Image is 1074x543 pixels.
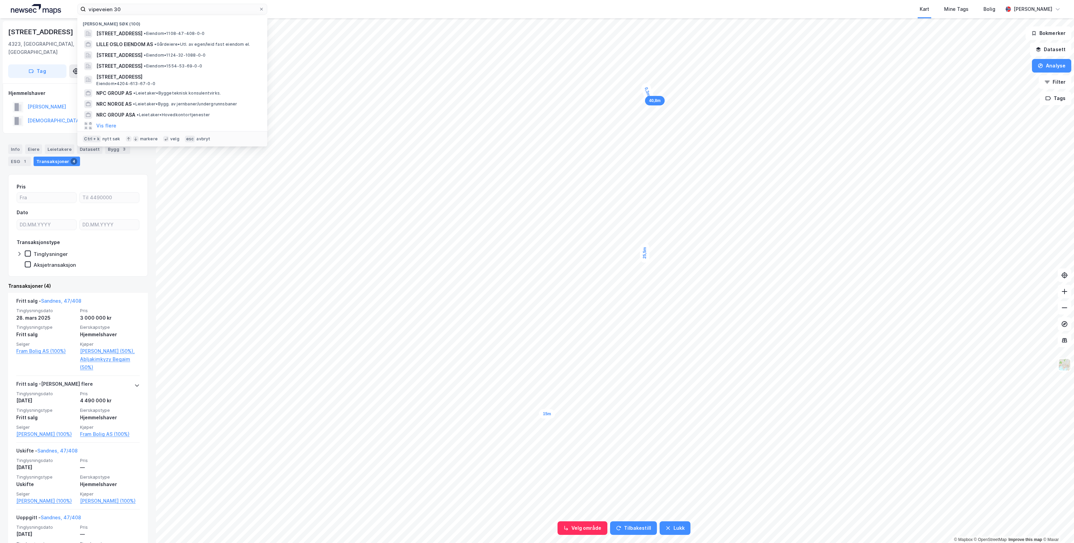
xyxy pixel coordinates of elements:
div: [PERSON_NAME] [1014,5,1052,13]
div: [STREET_ADDRESS] [8,26,75,37]
a: [PERSON_NAME] (50%), [80,347,140,355]
div: Uskifte [16,480,76,488]
img: logo.a4113a55bc3d86da70a041830d287a7e.svg [11,4,61,14]
span: • [144,31,146,36]
span: Tinglysningstype [16,407,76,413]
button: Bokmerker [1026,26,1071,40]
span: Tinglysningsdato [16,458,76,463]
a: OpenStreetMap [974,537,1007,542]
input: DD.MM.YYYY [17,220,76,230]
div: Hjemmelshaver [80,414,140,422]
div: Dato [17,208,28,217]
div: Eiere [25,144,42,154]
span: Leietaker • Bygg. av jernbaner/undergrunnsbaner [133,101,237,107]
div: 1 [21,158,28,165]
span: Eierskapstype [80,407,140,413]
span: • [133,101,135,106]
span: • [144,53,146,58]
div: markere [140,136,158,142]
a: Sandnes, 47/408 [41,298,81,304]
span: Pris [80,524,140,530]
div: Kart [920,5,929,13]
div: 4323, [GEOGRAPHIC_DATA], [GEOGRAPHIC_DATA] [8,40,111,56]
iframe: Chat Widget [1040,510,1074,543]
div: — [80,530,140,538]
span: • [137,112,139,117]
span: Leietaker • Hovedkontortjenester [137,112,210,118]
span: • [133,90,135,96]
div: Fritt salg [16,330,76,339]
div: Leietakere [45,144,74,154]
div: Aksjetransaksjon [34,262,76,268]
div: Kontrollprogram for chat [1040,510,1074,543]
span: Eiendom • 4204-613-67-0-0 [96,81,155,86]
span: Leietaker • Byggeteknisk konsulentvirks. [133,90,221,96]
input: Til 4490000 [80,193,139,203]
div: Transaksjoner [34,157,80,166]
span: Pris [80,458,140,463]
div: nytt søk [102,136,120,142]
div: Map marker [640,82,655,102]
div: Map marker [640,243,650,263]
span: Tinglysningstype [16,474,76,480]
div: Ctrl + k [83,136,101,142]
button: Analyse [1032,59,1071,73]
button: Lukk [660,521,690,535]
a: Improve this map [1009,537,1042,542]
div: Hjemmelshaver [8,89,148,97]
span: • [154,42,156,47]
span: [STREET_ADDRESS] [96,51,142,59]
div: Hjemmelshaver [80,480,140,488]
div: Bygg [105,144,130,154]
span: Tinglysningsdato [16,391,76,397]
button: Tags [1040,92,1071,105]
button: Datasett [1030,43,1071,56]
button: Vis flere [96,122,116,130]
div: Pris [17,183,26,191]
a: Sandnes, 47/408 [37,448,78,454]
div: [DATE] [16,463,76,471]
span: Kjøper [80,424,140,430]
div: [DATE] [16,530,76,538]
a: Fram Bolig AS (100%) [80,430,140,438]
div: Uoppgitt - [16,514,81,524]
div: 3 000 000 kr [80,314,140,322]
a: Abljakimkyzy Begaim (50%) [80,355,140,371]
span: [STREET_ADDRESS] [96,62,142,70]
div: avbryt [196,136,210,142]
a: [PERSON_NAME] (100%) [16,430,76,438]
span: Selger [16,341,76,347]
a: Sandnes, 47/408 [41,515,81,520]
div: 4 [71,158,77,165]
span: Kjøper [80,491,140,497]
button: Filter [1039,75,1071,89]
div: ESG [8,157,31,166]
div: Info [8,144,22,154]
img: Z [1058,358,1071,371]
input: Søk på adresse, matrikkel, gårdeiere, leietakere eller personer [86,4,259,14]
span: Tinglysningsdato [16,524,76,530]
span: [STREET_ADDRESS] [96,73,259,81]
span: Eiendom • 1124-32-1088-0-0 [144,53,206,58]
div: 4 490 000 kr [80,397,140,405]
span: Pris [80,391,140,397]
div: Hjemmelshaver [80,330,140,339]
span: Eierskapstype [80,474,140,480]
a: [PERSON_NAME] (100%) [80,497,140,505]
a: [PERSON_NAME] (100%) [16,497,76,505]
span: Pris [80,308,140,314]
div: Fritt salg - [16,297,81,308]
div: Uskifte - [16,447,78,458]
div: [DATE] [16,397,76,405]
span: Tinglysningstype [16,324,76,330]
div: velg [170,136,179,142]
div: Transaksjoner (4) [8,282,148,290]
span: Selger [16,491,76,497]
span: NRC NORGE AS [96,100,132,108]
div: 3 [121,146,128,153]
a: Mapbox [954,537,973,542]
span: Kjøper [80,341,140,347]
div: Datasett [77,144,102,154]
span: Gårdeiere • Utl. av egen/leid fast eiendom el. [154,42,250,47]
span: Selger [16,424,76,430]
